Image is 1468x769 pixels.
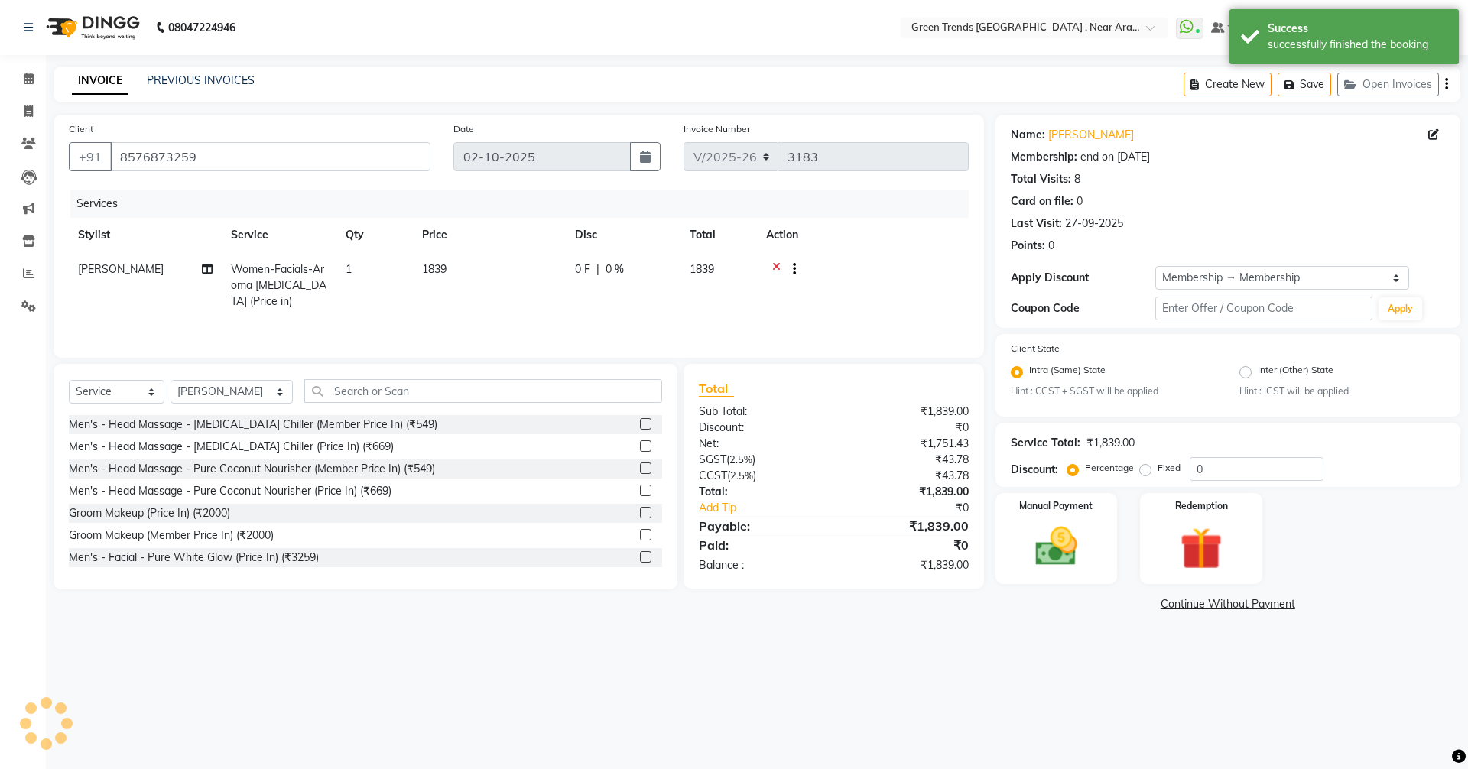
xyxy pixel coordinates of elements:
[1011,216,1062,232] div: Last Visit:
[336,218,413,252] th: Qty
[833,436,979,452] div: ₹1,751.43
[687,484,833,500] div: Total:
[72,67,128,95] a: INVOICE
[1022,522,1091,571] img: _cash.svg
[69,461,435,477] div: Men's - Head Massage - Pure Coconut Nourisher (Member Price In) (₹549)
[858,500,979,516] div: ₹0
[1086,435,1135,451] div: ₹1,839.00
[1011,270,1155,286] div: Apply Discount
[1155,297,1372,320] input: Enter Offer / Coupon Code
[1011,300,1155,316] div: Coupon Code
[833,468,979,484] div: ₹43.78
[687,404,833,420] div: Sub Total:
[1011,171,1071,187] div: Total Visits:
[687,536,833,554] div: Paid:
[687,436,833,452] div: Net:
[147,73,255,87] a: PREVIOUS INVOICES
[69,439,394,455] div: Men's - Head Massage - [MEDICAL_DATA] Chiller (Price In) (₹669)
[168,6,235,49] b: 08047224946
[833,484,979,500] div: ₹1,839.00
[346,262,352,276] span: 1
[1278,73,1331,96] button: Save
[699,381,734,397] span: Total
[1379,297,1422,320] button: Apply
[1167,522,1236,575] img: _gift.svg
[1085,461,1134,475] label: Percentage
[453,122,474,136] label: Date
[690,262,714,276] span: 1839
[833,452,979,468] div: ₹43.78
[833,420,979,436] div: ₹0
[39,6,144,49] img: logo
[1175,499,1228,513] label: Redemption
[687,500,858,516] a: Add Tip
[1048,238,1054,254] div: 0
[413,218,566,252] th: Price
[1011,149,1077,165] div: Membership:
[78,262,164,276] span: [PERSON_NAME]
[684,122,750,136] label: Invoice Number
[222,218,336,252] th: Service
[1158,461,1181,475] label: Fixed
[1011,238,1045,254] div: Points:
[575,261,590,277] span: 0 F
[999,596,1457,612] a: Continue Without Payment
[1337,73,1439,96] button: Open Invoices
[687,468,833,484] div: ( )
[757,218,969,252] th: Action
[1019,499,1093,513] label: Manual Payment
[70,190,980,218] div: Services
[1011,384,1216,398] small: Hint : CGST + SGST will be applied
[833,536,979,554] div: ₹0
[566,218,680,252] th: Disc
[1011,193,1073,209] div: Card on file:
[687,517,833,535] div: Payable:
[304,379,662,403] input: Search or Scan
[1011,462,1058,478] div: Discount:
[69,122,93,136] label: Client
[69,483,391,499] div: Men's - Head Massage - Pure Coconut Nourisher (Price In) (₹669)
[687,452,833,468] div: ( )
[1065,216,1123,232] div: 27-09-2025
[833,517,979,535] div: ₹1,839.00
[833,557,979,573] div: ₹1,839.00
[687,420,833,436] div: Discount:
[699,453,726,466] span: SGST
[596,261,599,277] span: |
[1011,435,1080,451] div: Service Total:
[69,550,319,566] div: Men's - Facial - Pure White Glow (Price In) (₹3259)
[1077,193,1083,209] div: 0
[1080,149,1150,165] div: end on [DATE]
[110,142,430,171] input: Search by Name/Mobile/Email/Code
[69,218,222,252] th: Stylist
[1258,363,1333,381] label: Inter (Other) State
[1184,73,1272,96] button: Create New
[1239,384,1445,398] small: Hint : IGST will be applied
[231,262,326,308] span: Women-Facials-Aroma [MEDICAL_DATA] (Price in)
[1011,127,1045,143] div: Name:
[1048,127,1134,143] a: [PERSON_NAME]
[699,469,727,482] span: CGST
[69,142,112,171] button: +91
[833,404,979,420] div: ₹1,839.00
[1029,363,1106,381] label: Intra (Same) State
[1011,342,1060,355] label: Client State
[1074,171,1080,187] div: 8
[729,453,752,466] span: 2.5%
[69,417,437,433] div: Men's - Head Massage - [MEDICAL_DATA] Chiller (Member Price In) (₹549)
[1268,21,1447,37] div: Success
[606,261,624,277] span: 0 %
[730,469,753,482] span: 2.5%
[422,262,447,276] span: 1839
[69,527,274,543] div: Groom Makeup (Member Price In) (₹2000)
[1268,37,1447,53] div: successfully finished the booking
[69,505,230,521] div: Groom Makeup (Price In) (₹2000)
[680,218,757,252] th: Total
[687,557,833,573] div: Balance :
